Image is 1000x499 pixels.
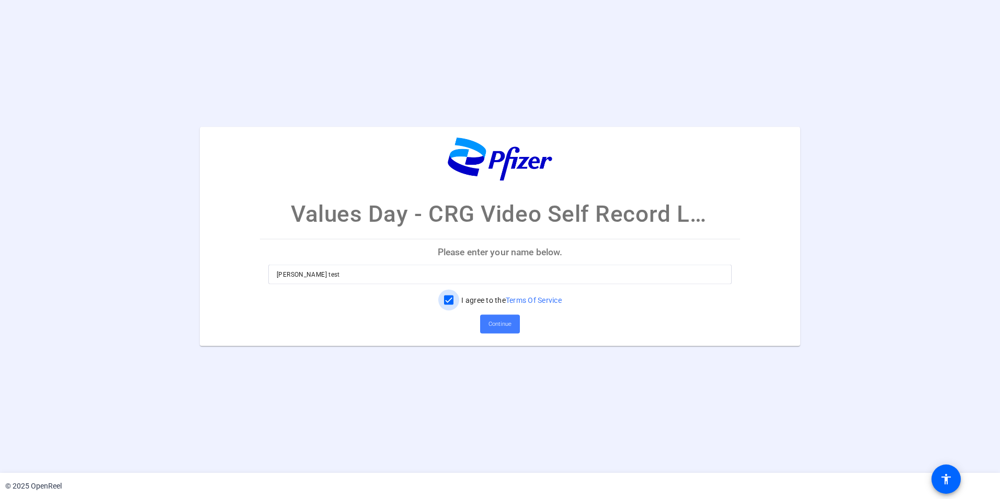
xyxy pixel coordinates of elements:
[488,316,512,332] span: Continue
[459,294,562,305] label: I agree to the
[291,196,709,231] p: Values Day - CRG Video Self Record Link
[448,138,552,181] img: company-logo
[480,314,520,333] button: Continue
[277,268,723,280] input: Enter your name
[940,473,952,485] mat-icon: accessibility
[5,481,62,492] div: © 2025 OpenReel
[260,239,740,264] p: Please enter your name below.
[506,296,562,304] a: Terms Of Service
